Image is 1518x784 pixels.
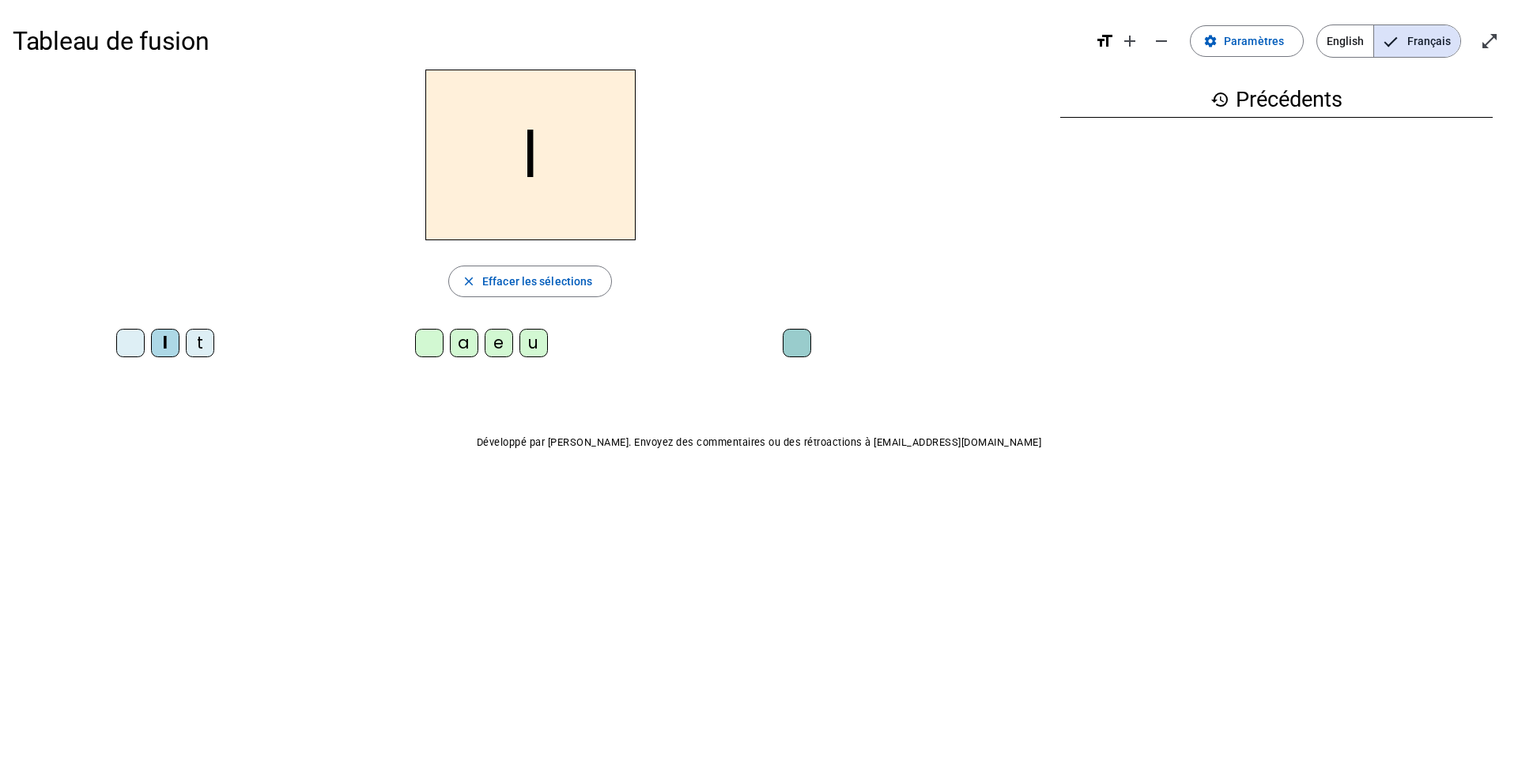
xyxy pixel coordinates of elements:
span: Paramètres [1224,32,1284,51]
div: e [485,329,513,357]
mat-icon: settings [1203,34,1218,48]
button: Diminuer la taille de la police [1146,25,1177,57]
mat-icon: open_in_full [1480,32,1499,51]
mat-icon: history [1210,90,1229,109]
button: Effacer les sélections [448,266,612,297]
mat-button-toggle-group: Language selection [1316,24,1461,58]
button: Augmenter la taille de la police [1114,25,1146,57]
div: u [519,329,548,357]
button: Paramètres [1190,25,1304,57]
mat-icon: remove [1152,32,1171,51]
div: a [450,329,478,357]
h3: Précédents [1060,82,1493,118]
button: Entrer en plein écran [1474,25,1505,57]
mat-icon: close [462,274,476,288]
mat-icon: format_size [1095,32,1114,51]
div: l [151,329,179,357]
span: Français [1374,25,1460,57]
h1: Tableau de fusion [13,16,1082,66]
p: Développé par [PERSON_NAME]. Envoyez des commentaires ou des rétroactions à [EMAIL_ADDRESS][DOMAI... [13,433,1505,452]
span: Effacer les sélections [482,272,592,291]
span: English [1317,25,1373,57]
h2: l [425,70,636,240]
mat-icon: add [1120,32,1139,51]
div: t [186,329,214,357]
